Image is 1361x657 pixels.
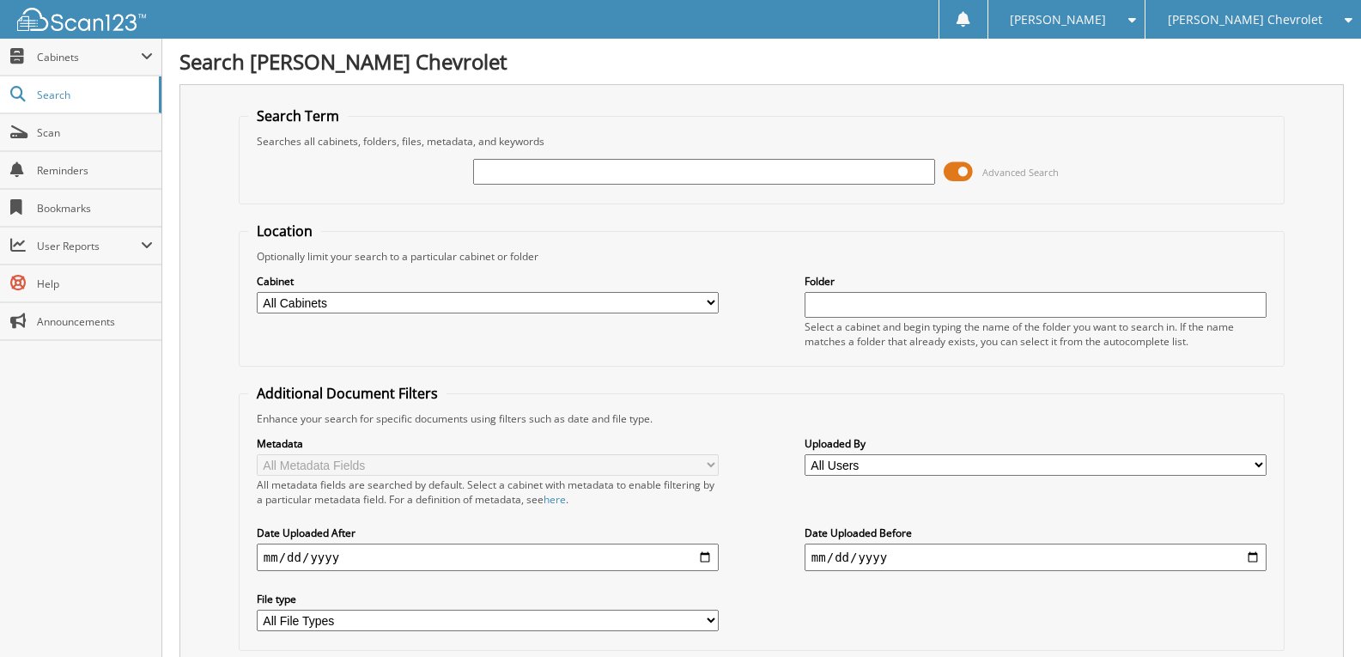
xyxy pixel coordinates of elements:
[257,478,719,507] div: All metadata fields are searched by default. Select a cabinet with metadata to enable filtering b...
[1168,15,1322,25] span: [PERSON_NAME] Chevrolet
[37,201,153,216] span: Bookmarks
[179,47,1344,76] h1: Search [PERSON_NAME] Chevrolet
[248,222,321,240] legend: Location
[37,88,150,102] span: Search
[257,526,719,540] label: Date Uploaded After
[37,239,141,253] span: User Reports
[37,163,153,178] span: Reminders
[248,411,1275,426] div: Enhance your search for specific documents using filters such as date and file type.
[805,319,1267,349] div: Select a cabinet and begin typing the name of the folder you want to search in. If the name match...
[248,106,348,125] legend: Search Term
[257,436,719,451] label: Metadata
[805,436,1267,451] label: Uploaded By
[248,249,1275,264] div: Optionally limit your search to a particular cabinet or folder
[1010,15,1106,25] span: [PERSON_NAME]
[17,8,146,31] img: scan123-logo-white.svg
[37,50,141,64] span: Cabinets
[805,544,1267,571] input: end
[257,592,719,606] label: File type
[257,544,719,571] input: start
[544,492,566,507] a: here
[982,166,1059,179] span: Advanced Search
[37,277,153,291] span: Help
[1275,575,1361,657] iframe: Chat Widget
[37,125,153,140] span: Scan
[248,134,1275,149] div: Searches all cabinets, folders, files, metadata, and keywords
[248,384,447,403] legend: Additional Document Filters
[257,274,719,289] label: Cabinet
[805,274,1267,289] label: Folder
[37,314,153,329] span: Announcements
[805,526,1267,540] label: Date Uploaded Before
